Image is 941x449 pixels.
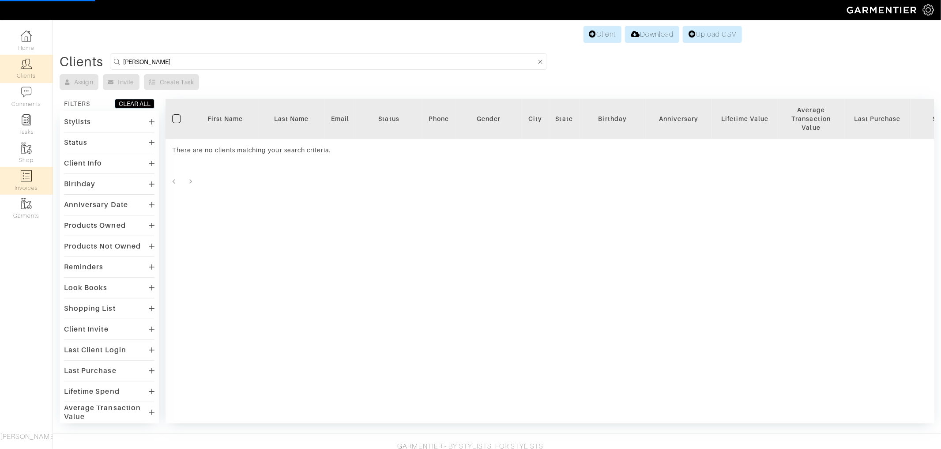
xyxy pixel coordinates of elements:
a: Client [583,26,621,43]
th: Toggle SortBy [456,99,522,139]
div: Last Client Login [64,346,126,355]
div: Birthday [586,114,639,123]
div: There are no clients matching your search criteria. [172,146,349,155]
div: Lifetime Value [719,114,772,123]
th: Toggle SortBy [844,99,911,139]
img: dashboard-icon-dbcd8f5a0b271acd01030246c82b418ddd0df26cd7fceb0bd07c9910d44c42f6.png [21,30,32,42]
img: gear-icon-white-bd11855cb880d31180b6d7d6211b90ccbf57a29d726f0c71d8c61bd08dd39cc2.png [923,4,934,15]
div: Reminders [64,263,103,272]
div: Client Info [64,159,102,168]
input: Search by name, email, phone, city, or state [123,56,536,67]
div: Gender [463,114,516,123]
div: Lifetime Spend [64,387,120,396]
th: Toggle SortBy [580,99,646,139]
div: Clients [60,57,103,66]
div: Anniversary Date [64,200,128,209]
div: Look Books [64,283,108,292]
th: Toggle SortBy [712,99,778,139]
div: CLEAR ALL [119,99,151,108]
div: Client Invite [64,325,109,334]
div: First Name [199,114,252,123]
th: Toggle SortBy [356,99,422,139]
div: Last Name [265,114,318,123]
img: clients-icon-6bae9207a08558b7cb47a8932f037763ab4055f8c8b6bfacd5dc20c3e0201464.png [21,58,32,69]
th: Toggle SortBy [778,99,844,139]
div: Average Transaction Value [64,404,149,421]
th: Toggle SortBy [192,99,258,139]
div: Birthday [64,180,95,189]
div: Products Owned [64,221,126,230]
div: Average Transaction Value [785,106,838,132]
img: comment-icon-a0a6a9ef722e966f86d9cbdc48e553b5cf19dbc54f86b18d962a5391bc8f6eb6.png [21,87,32,98]
img: garments-icon-b7da505a4dc4fd61783c78ac3ca0ef83fa9d6f193b1c9dc38574b1d14d53ca28.png [21,143,32,154]
div: Phone [429,114,449,123]
nav: pagination navigation [166,174,934,189]
div: Last Purchase [851,114,904,123]
div: Email [331,114,349,123]
img: reminder-icon-8004d30b9f0a5d33ae49ab947aed9ed385cf756f9e5892f1edd6e32f2345188e.png [21,114,32,125]
a: Upload CSV [683,26,742,43]
img: garments-icon-b7da505a4dc4fd61783c78ac3ca0ef83fa9d6f193b1c9dc38574b1d14d53ca28.png [21,198,32,209]
div: FILTERS [64,99,90,108]
a: Download [625,26,679,43]
div: Products Not Owned [64,242,141,251]
div: State [556,114,573,123]
th: Toggle SortBy [258,99,324,139]
img: orders-icon-0abe47150d42831381b5fb84f609e132dff9fe21cb692f30cb5eec754e2cba89.png [21,170,32,181]
div: Stylists [64,117,91,126]
div: Status [64,138,87,147]
div: Status [362,114,415,123]
div: Shopping List [64,304,116,313]
img: garmentier-logo-header-white-b43fb05a5012e4ada735d5af1a66efaba907eab6374d6393d1fbf88cb4ef424d.png [843,2,923,18]
div: Last Purchase [64,366,117,375]
th: Toggle SortBy [646,99,712,139]
div: City [529,114,542,123]
div: Anniversary [652,114,705,123]
button: CLEAR ALL [115,99,154,109]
